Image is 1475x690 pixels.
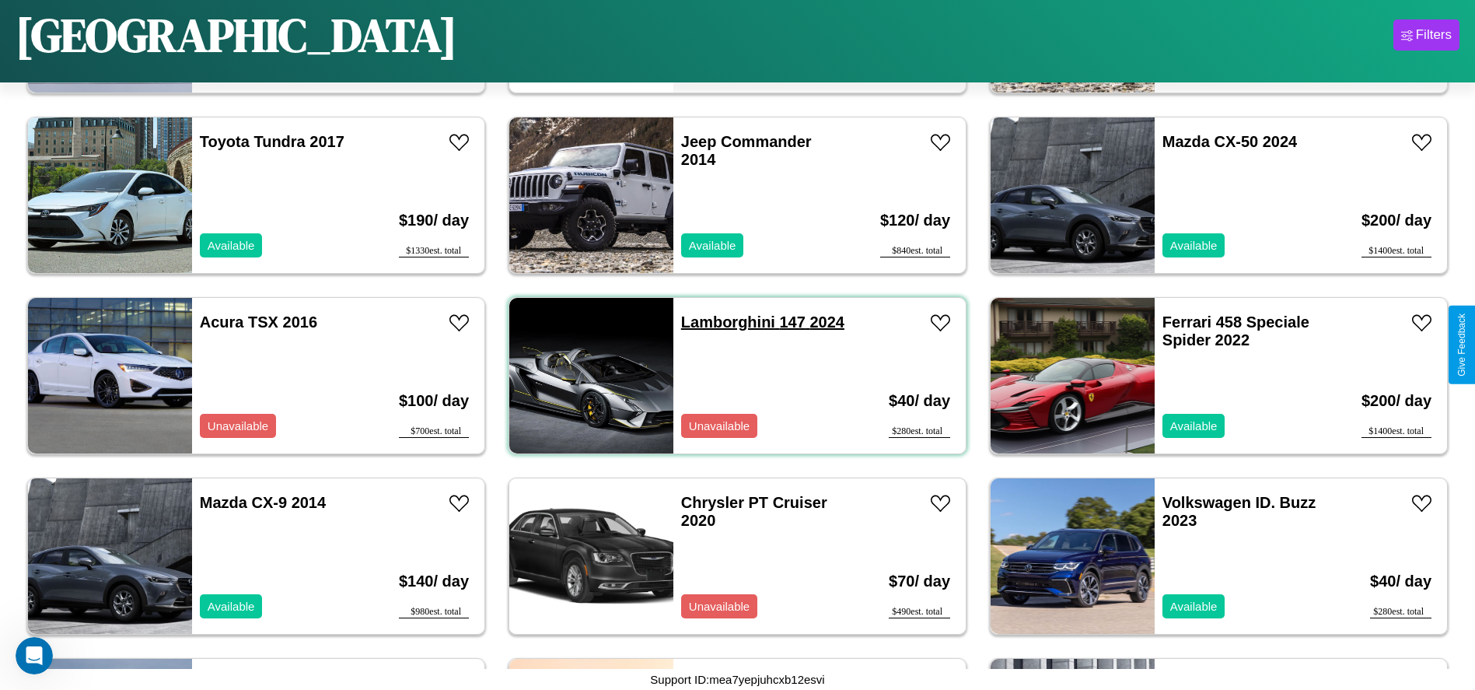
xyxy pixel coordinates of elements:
[681,133,812,168] a: Jeep Commander 2014
[200,494,326,511] a: Mazda CX-9 2014
[1162,133,1297,150] a: Mazda CX-50 2024
[399,426,469,438] div: $ 700 est. total
[200,313,317,331] a: Acura TSX 2016
[16,3,457,67] h1: [GEOGRAPHIC_DATA]
[681,313,844,331] a: Lamborghini 147 2024
[689,235,736,256] p: Available
[399,196,469,245] h3: $ 190 / day
[1361,196,1431,245] h3: $ 200 / day
[1170,235,1218,256] p: Available
[880,245,950,257] div: $ 840 est. total
[889,377,950,426] h3: $ 40 / day
[1361,245,1431,257] div: $ 1400 est. total
[1162,494,1316,529] a: Volkswagen ID. Buzz 2023
[1393,19,1459,51] button: Filters
[1370,606,1431,618] div: $ 280 est. total
[1170,596,1218,617] p: Available
[689,596,750,617] p: Unavailable
[16,637,53,674] iframe: Intercom live chat
[1370,557,1431,606] h3: $ 40 / day
[1361,377,1431,426] h3: $ 200 / day
[200,133,344,150] a: Toyota Tundra 2017
[681,494,827,529] a: Chrysler PT Cruiser 2020
[399,557,469,606] h3: $ 140 / day
[1170,415,1218,436] p: Available
[650,669,824,690] p: Support ID: mea7yepjuhcxb12esvi
[208,415,268,436] p: Unavailable
[1416,27,1452,43] div: Filters
[880,196,950,245] h3: $ 120 / day
[889,606,950,618] div: $ 490 est. total
[399,245,469,257] div: $ 1330 est. total
[208,596,255,617] p: Available
[1361,426,1431,438] div: $ 1400 est. total
[399,377,469,426] h3: $ 100 / day
[689,415,750,436] p: Unavailable
[889,557,950,606] h3: $ 70 / day
[1456,313,1467,377] div: Give Feedback
[208,235,255,256] p: Available
[1162,313,1309,349] a: Ferrari 458 Speciale Spider 2022
[889,426,950,438] div: $ 280 est. total
[399,606,469,618] div: $ 980 est. total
